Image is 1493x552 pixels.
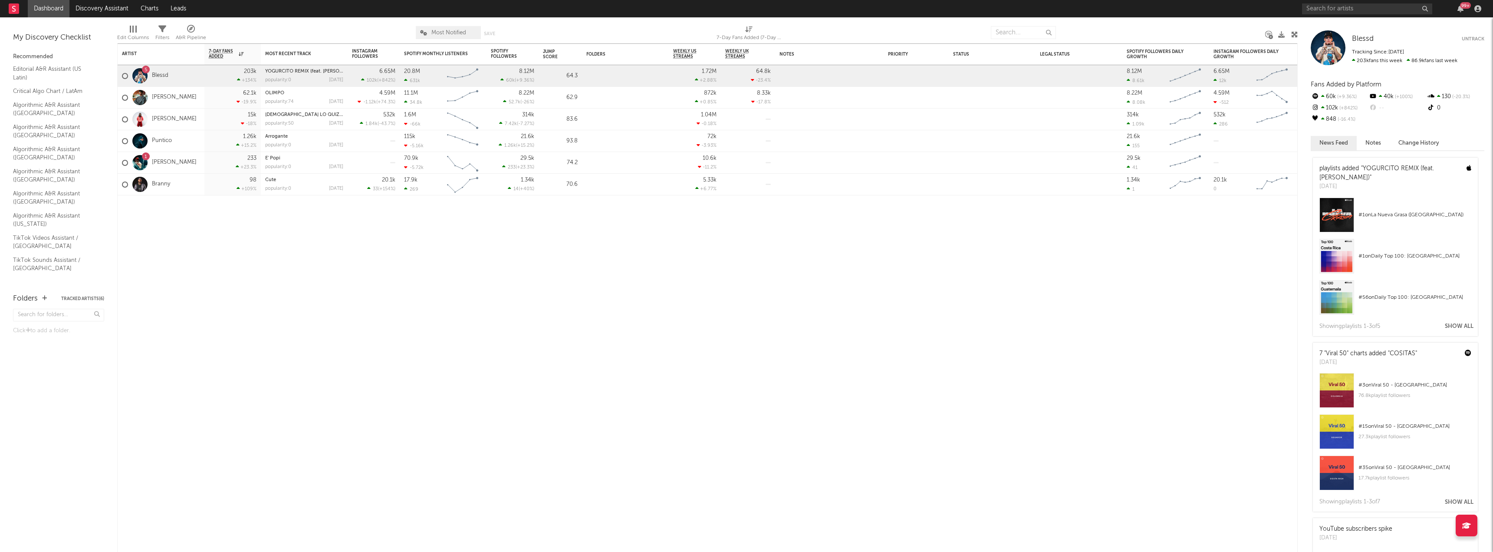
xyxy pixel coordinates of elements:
[404,51,469,56] div: Spotify Monthly Listeners
[1358,390,1471,401] div: 76.8k playlist followers
[13,309,104,321] input: Search for folders...
[1358,473,1471,483] div: 17.7k playlist followers
[13,86,95,96] a: Critical Algo Chart / LatAm
[543,49,565,59] div: Jump Score
[379,122,394,126] span: -43.7 %
[1127,90,1142,96] div: 8.22M
[404,186,418,192] div: 269
[265,143,291,148] div: popularity: 0
[1358,463,1471,473] div: # 35 on Viral 50 - [GEOGRAPHIC_DATA]
[707,134,717,139] div: 72k
[152,116,197,123] a: [PERSON_NAME]
[443,109,482,130] svg: Chart title
[1213,90,1230,96] div: 4.59M
[329,78,343,83] div: [DATE]
[725,49,758,59] span: Weekly UK Streams
[265,156,280,161] a: E' Popi
[1358,421,1471,432] div: # 15 on Viral 50 - [GEOGRAPHIC_DATA]
[1127,69,1142,74] div: 8.12M
[1427,102,1484,114] div: 0
[152,181,170,188] a: Branny
[329,165,343,169] div: [DATE]
[152,94,197,101] a: [PERSON_NAME]
[991,26,1056,39] input: Search...
[241,121,257,126] div: -18 %
[352,49,382,59] div: Instagram Followers
[543,93,578,103] div: 62.9
[1253,174,1292,195] svg: Chart title
[1313,414,1478,456] a: #15onViral 50 - [GEOGRAPHIC_DATA]27.3kplaylist followers
[404,121,421,127] div: -66k
[404,155,418,161] div: 70.9k
[519,69,534,74] div: 8.12M
[502,164,534,170] div: ( )
[1040,52,1096,57] div: Legal Status
[518,122,533,126] span: -7.27 %
[1462,35,1484,43] button: Untrack
[516,78,533,83] span: +9.36 %
[404,134,415,139] div: 115k
[1127,165,1138,170] div: 41
[695,186,717,192] div: +6.77 %
[237,99,257,105] div: -19.9 %
[404,165,424,170] div: -5.72k
[1313,239,1478,280] a: #1onDaily Top 100: [GEOGRAPHIC_DATA]
[329,143,343,148] div: [DATE]
[1311,136,1357,150] button: News Feed
[1358,210,1471,220] div: # 1 on La Nueva Grasa ([GEOGRAPHIC_DATA])
[265,121,294,126] div: popularity: 50
[265,51,330,56] div: Most Recent Track
[1213,177,1227,183] div: 20.1k
[404,69,420,74] div: 20.8M
[1311,91,1368,102] div: 60k
[695,77,717,83] div: +2.88 %
[522,112,534,118] div: 314k
[265,178,276,182] a: Cute
[1457,5,1463,12] button: 99+
[265,134,343,139] div: Arrogante
[244,69,257,74] div: 203k
[265,112,352,117] a: [DEMOGRAPHIC_DATA] LO QUIZO ASÍ
[404,112,416,118] div: 1.6M
[378,100,394,105] span: +74.3 %
[265,156,343,161] div: E' Popi
[13,52,104,62] div: Recommended
[499,121,534,126] div: ( )
[117,33,149,43] div: Edit Columns
[543,71,578,81] div: 64.3
[953,52,1010,57] div: Status
[1460,2,1471,9] div: 99 +
[265,99,294,104] div: popularity: 74
[1166,87,1205,109] svg: Chart title
[1368,91,1426,102] div: 40k
[703,177,717,183] div: 5.33k
[379,187,394,192] span: +154 %
[1319,349,1417,358] div: 7 "Viral 50" charts added
[517,143,533,148] span: +15.2 %
[13,211,95,229] a: Algorithmic A&R Assistant ([US_STATE])
[329,121,343,126] div: [DATE]
[404,78,420,83] div: 631k
[152,159,197,166] a: [PERSON_NAME]
[265,186,291,191] div: popularity: 0
[695,99,717,105] div: +0.85 %
[543,136,578,146] div: 93.8
[1127,49,1192,59] div: Spotify Followers Daily Growth
[176,22,206,47] div: A&R Pipeline
[1253,109,1292,130] svg: Chart title
[521,134,534,139] div: 21.6k
[1166,152,1205,174] svg: Chart title
[543,114,578,125] div: 83.6
[1213,69,1230,74] div: 6.65M
[1311,114,1368,125] div: 848
[237,186,257,192] div: +109 %
[1213,112,1226,118] div: 532k
[717,22,782,47] div: 7-Day Fans Added (7-Day Fans Added)
[756,69,771,74] div: 64.8k
[751,77,771,83] div: -23.4 %
[382,177,395,183] div: 20.1k
[13,294,38,304] div: Folders
[1352,58,1457,63] span: 86.9k fans last week
[888,52,923,57] div: Priority
[702,69,717,74] div: 1.72M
